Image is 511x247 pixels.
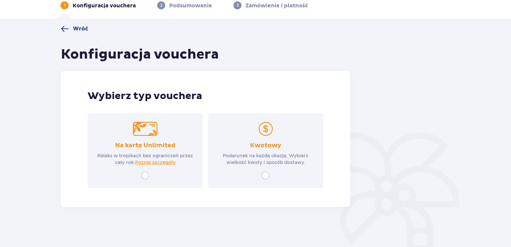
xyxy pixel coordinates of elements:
[157,1,212,9] div: 2Podsumowanie
[233,1,308,9] div: 3Zamówienie i płatność
[236,2,239,8] p: 3
[169,2,212,9] p: Podsumowanie
[64,2,66,8] p: 1
[160,2,163,8] p: 2
[245,2,308,9] p: Zamówienie i płatność
[61,1,136,9] div: 1Konfiguracja vouchera
[73,25,88,32] span: Wróć
[61,46,219,63] h1: Konfiguracja vouchera
[73,2,136,9] p: Konfiguracja vouchera
[214,152,317,166] p: Podarunek na każdą okazję. Wybierz wielkość kwoty i sposób dostawy.
[135,159,176,166] a: Poznaj szczegóły
[88,90,323,102] p: Wybierz typ vouchera
[94,152,197,166] p: Relaks w tropikach bez ograniczeń przez cały rok.
[115,142,175,150] p: Na kartę Unlimited
[61,25,88,33] a: Wróć
[250,142,281,150] p: Kwotowy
